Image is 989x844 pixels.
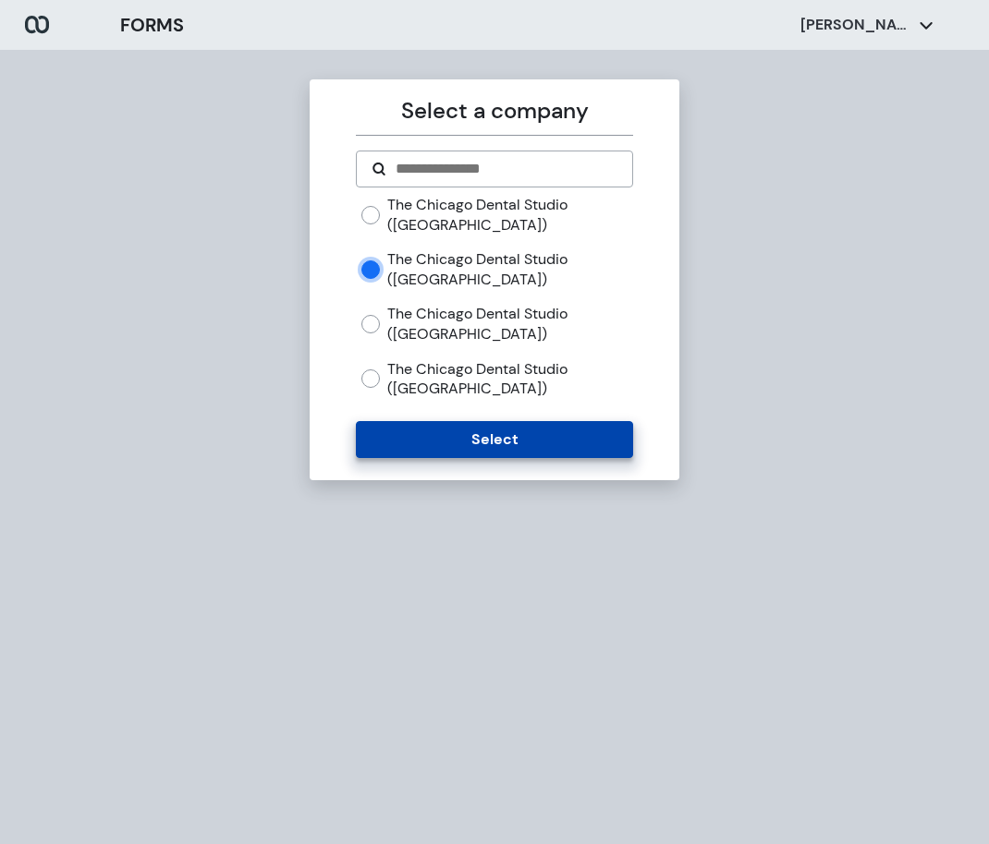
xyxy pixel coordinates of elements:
label: The Chicago Dental Studio ([GEOGRAPHIC_DATA]) [387,304,632,344]
input: Search [394,158,617,180]
label: The Chicago Dental Studio ([GEOGRAPHIC_DATA]) [387,195,632,235]
label: The Chicago Dental Studio ([GEOGRAPHIC_DATA]) [387,359,632,399]
h3: FORMS [120,11,184,39]
p: Select a company [356,94,632,127]
p: [PERSON_NAME] [800,15,911,35]
label: The Chicago Dental Studio ([GEOGRAPHIC_DATA]) [387,249,632,289]
button: Select [356,421,632,458]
